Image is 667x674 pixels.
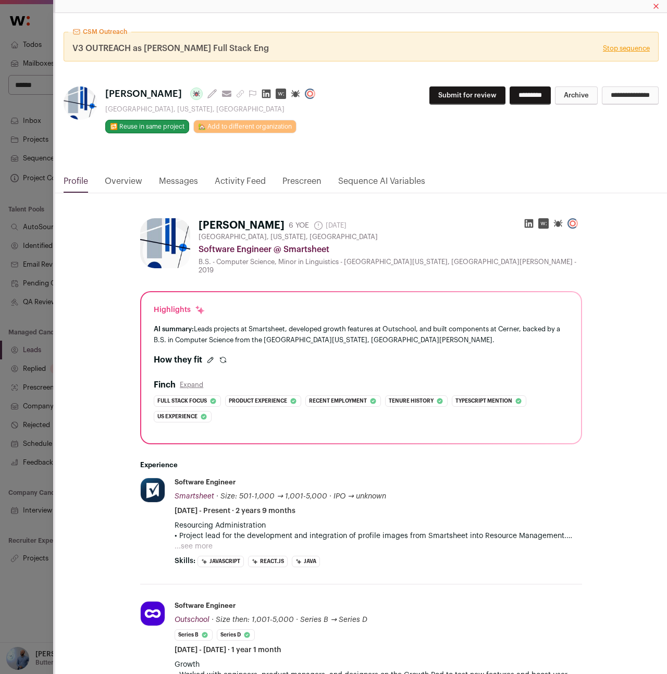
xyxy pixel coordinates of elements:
a: Stop sequence [603,44,650,53]
span: AI summary: [154,326,194,332]
span: · [296,615,298,625]
h1: [PERSON_NAME] [199,218,285,233]
a: Prescreen [282,175,322,193]
span: Us experience [157,411,197,422]
span: [DATE] - [DATE] · 1 year 1 month [175,645,281,655]
li: Series D [217,629,255,641]
div: Software Engineer [175,601,236,610]
div: Software Engineer @ Smartsheet [199,243,582,256]
a: Sequence AI Variables [338,175,425,193]
span: [DATE] - Present · 2 years 9 months [175,506,295,516]
span: Outschool [175,616,209,623]
button: Expand [180,381,203,389]
span: Typescript mention [455,396,512,406]
h2: How they fit [154,354,202,366]
span: [PERSON_NAME] [105,86,182,101]
span: CSM Outreach [83,28,127,36]
span: V3 OUTREACH as [PERSON_NAME] Full Stack Eng [72,42,269,55]
a: Activity Feed [215,175,266,193]
a: Messages [159,175,198,193]
div: Software Engineer [175,478,236,487]
a: Overview [105,175,142,193]
a: Profile [64,175,88,193]
span: Full stack focus [157,396,207,406]
div: B.S. - Computer Science, Minor in Linguistics - [GEOGRAPHIC_DATA][US_STATE], [GEOGRAPHIC_DATA][PE... [199,258,582,274]
span: · Size: 501-1,000 → 1,001-5,000 [216,493,327,500]
span: Recent employment [309,396,367,406]
h2: Experience [140,461,582,469]
div: 6 YOE [289,220,309,231]
span: Smartsheet [175,493,214,500]
li: React.js [248,556,288,567]
h2: Finch [154,379,176,391]
li: Java [292,556,320,567]
a: 🏡 Add to different organization [193,120,297,133]
button: Submit for review [429,86,505,105]
img: 1f55660697385ff27bf97e8b74d31b411f005eb4ef3e5147ee2f2f1ebef7a1c5.png [141,602,165,626]
span: [GEOGRAPHIC_DATA], [US_STATE], [GEOGRAPHIC_DATA] [199,233,378,241]
p: Resourcing Administration [175,520,582,531]
span: · Size then: 1,001-5,000 [212,616,294,623]
span: Skills: [175,556,195,566]
button: 🔂 Reuse in same project [105,120,189,133]
div: Leads projects at Smartsheet, developed growth features at Outschool, and built components at Cer... [154,323,569,345]
span: Series B → Series D [300,616,367,623]
div: [GEOGRAPHIC_DATA], [US_STATE], [GEOGRAPHIC_DATA] [105,105,319,114]
p: Growth [175,659,582,670]
li: JavaScript [197,556,244,567]
img: 60d0e457274e11ba435204732de871e80b7322022368aaf87154dfd4151dc979 [64,86,97,120]
li: Series B [175,629,213,641]
button: ...see more [175,541,213,552]
span: Tenure history [389,396,434,406]
img: 6e22a23c88d364fa56cb5ca38728e847212af0dfade4f7b8621d2f592a6c2326.jpg [141,478,165,502]
span: [DATE] [313,220,347,231]
img: 60d0e457274e11ba435204732de871e80b7322022368aaf87154dfd4151dc979 [140,218,190,268]
div: Highlights [154,305,205,315]
span: Product experience [229,396,287,406]
button: Archive [555,86,598,105]
span: · [329,491,331,502]
span: IPO → unknown [333,493,386,500]
p: • Project lead for the development and integration of profile images from Smartsheet into Resourc... [175,531,582,541]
